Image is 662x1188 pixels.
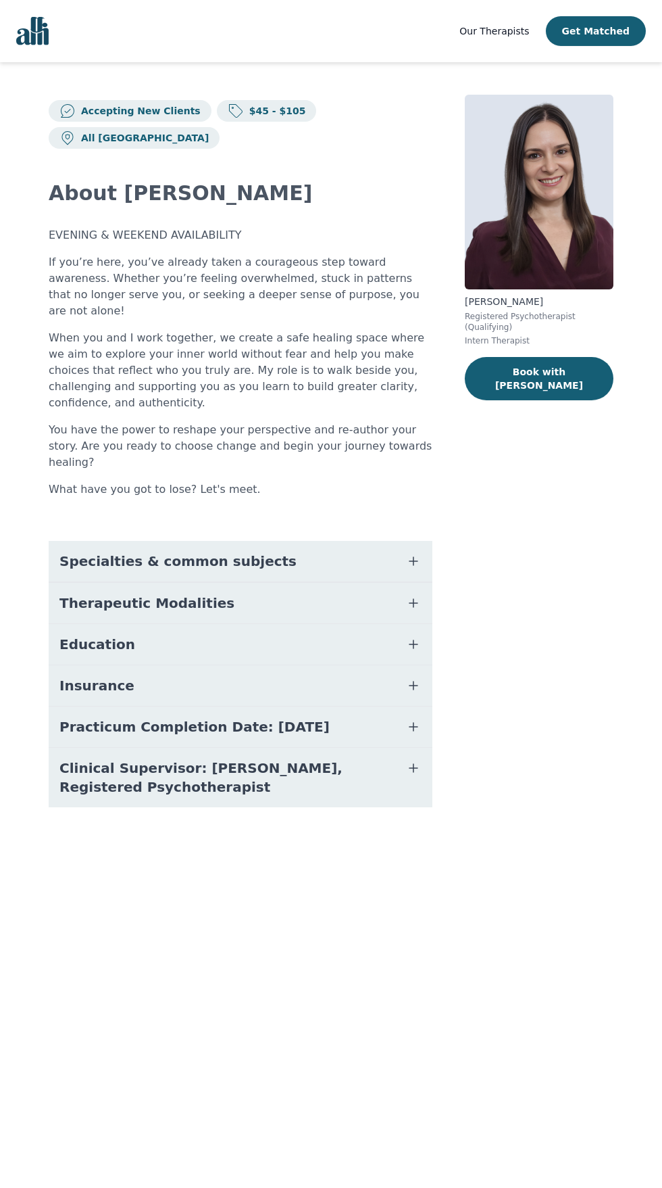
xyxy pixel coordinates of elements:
button: Clinical Supervisor: [PERSON_NAME], Registered Psychotherapist [49,748,432,807]
img: Lorena_Krasnai Caprar [465,95,613,289]
p: You have the power to reshape your perspective and re-author your story. Are you ready to choose ... [49,422,432,471]
h2: About [PERSON_NAME] [49,181,432,206]
span: Insurance [59,676,134,695]
p: EVENING & WEEKEND AVAILABILITY [49,227,432,243]
button: Education [49,624,432,665]
button: Specialties & common subjects [49,541,432,581]
p: Intern Therapist [465,335,613,346]
span: Our Therapists [459,26,529,37]
button: Therapeutic Modalities [49,583,432,623]
button: Insurance [49,665,432,706]
span: Education [59,635,135,654]
p: Accepting New Clients [76,104,201,118]
p: If you’re here, you’ve already taken a courageous step toward awareness. Whether you’re feeling o... [49,254,432,319]
p: [PERSON_NAME] [465,295,613,308]
span: Therapeutic Modalities [59,594,234,613]
p: $45 - $105 [244,104,306,118]
p: All [GEOGRAPHIC_DATA] [76,131,209,145]
span: Practicum Completion Date: [DATE] [59,717,330,736]
p: What have you got to lose? Let's meet. [49,481,432,498]
button: Get Matched [546,16,646,46]
span: Clinical Supervisor: [PERSON_NAME], Registered Psychotherapist [59,759,389,797]
button: Book with [PERSON_NAME] [465,357,613,400]
button: Practicum Completion Date: [DATE] [49,707,432,747]
img: alli logo [16,17,49,45]
p: Registered Psychotherapist (Qualifying) [465,311,613,333]
p: When you and I work together, we create a safe healing space where we aim to explore your inner w... [49,330,432,411]
span: Specialties & common subjects [59,552,297,571]
a: Our Therapists [459,23,529,39]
